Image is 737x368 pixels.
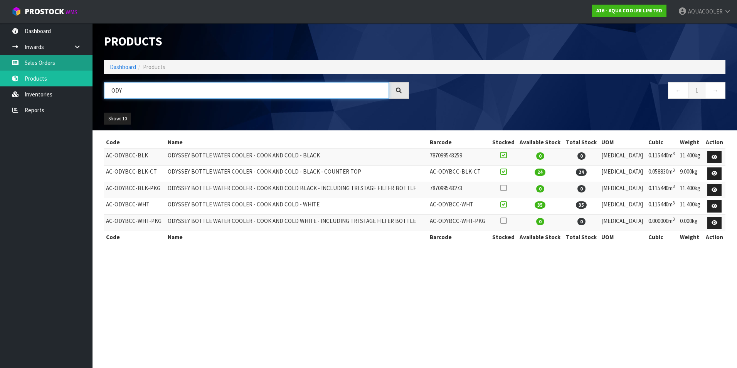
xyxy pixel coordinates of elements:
[536,152,544,160] span: 0
[517,231,563,243] th: Available Stock
[678,136,703,149] th: Weight
[646,149,678,165] td: 0.115440m
[166,182,428,198] td: ODYSSEY BOTTLE WATER COOLER - COOK AND COLD BLACK - INCLUDING TRI STAGE FILTER BOTTLE
[646,165,678,182] td: 0.058830m
[104,35,409,48] h1: Products
[599,149,647,165] td: [MEDICAL_DATA]
[428,165,490,182] td: AC-ODYBCC-BLK-CT
[166,231,428,243] th: Name
[490,231,517,243] th: Stocked
[646,214,678,231] td: 0.000000m
[66,8,77,16] small: WMS
[646,182,678,198] td: 0.115440m
[678,182,703,198] td: 11.400kg
[577,218,586,225] span: 0
[673,216,675,222] sup: 3
[428,231,490,243] th: Barcode
[166,136,428,149] th: Name
[490,136,517,149] th: Stocked
[668,82,688,99] a: ←
[104,136,166,149] th: Code
[646,198,678,215] td: 0.115440m
[678,214,703,231] td: 0.000kg
[673,200,675,206] sup: 3
[104,82,389,99] input: Search products
[703,231,725,243] th: Action
[563,136,599,149] th: Total Stock
[110,63,136,71] a: Dashboard
[577,185,586,192] span: 0
[678,149,703,165] td: 11.400kg
[688,8,723,15] span: AQUACOOLER
[166,214,428,231] td: ODYSSEY BOTTLE WATER COOLER - COOK AND COLD WHITE - INCLUDING TRI STAGE FILTER BOTTLE
[599,198,647,215] td: [MEDICAL_DATA]
[705,82,725,99] a: →
[428,182,490,198] td: 787099543273
[703,136,725,149] th: Action
[678,165,703,182] td: 9.000kg
[104,198,166,215] td: AC-ODYBCC-WHT
[563,231,599,243] th: Total Stock
[428,136,490,149] th: Barcode
[104,231,166,243] th: Code
[104,165,166,182] td: AC-ODYBCC-BLK-CT
[673,184,675,189] sup: 3
[577,152,586,160] span: 0
[599,165,647,182] td: [MEDICAL_DATA]
[143,63,165,71] span: Products
[646,231,678,243] th: Cubic
[596,7,662,14] strong: A16 - AQUA COOLER LIMITED
[599,231,647,243] th: UOM
[428,214,490,231] td: AC-ODYBCC-WHT-PKG
[421,82,725,101] nav: Page navigation
[535,169,545,176] span: 24
[12,7,21,16] img: cube-alt.png
[536,218,544,225] span: 0
[678,198,703,215] td: 11.400kg
[599,214,647,231] td: [MEDICAL_DATA]
[25,7,64,17] span: ProStock
[646,136,678,149] th: Cubic
[104,182,166,198] td: AC-ODYBCC-BLK-PKG
[678,231,703,243] th: Weight
[576,169,587,176] span: 24
[428,149,490,165] td: 787099543259
[166,149,428,165] td: ODYSSEY BOTTLE WATER COOLER - COOK AND COLD - BLACK
[166,165,428,182] td: ODYSSEY BOTTLE WATER COOLER - COOK AND COLD - BLACK - COUNTER TOP
[428,198,490,215] td: AC-ODYBCC-WHT
[599,182,647,198] td: [MEDICAL_DATA]
[673,151,675,156] sup: 3
[166,198,428,215] td: ODYSSEY BOTTLE WATER COOLER - COOK AND COLD - WHITE
[517,136,563,149] th: Available Stock
[576,201,587,209] span: 35
[104,149,166,165] td: AC-ODYBCC-BLK
[599,136,647,149] th: UOM
[536,185,544,192] span: 0
[535,201,545,209] span: 35
[104,214,166,231] td: AC-ODYBCC-WHT-PKG
[104,113,131,125] button: Show: 10
[673,167,675,173] sup: 3
[688,82,705,99] a: 1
